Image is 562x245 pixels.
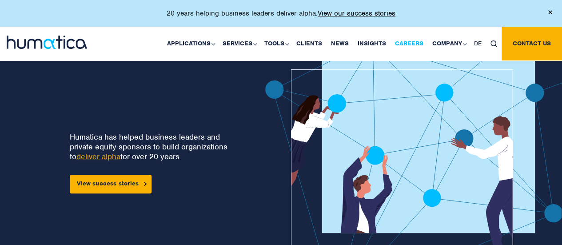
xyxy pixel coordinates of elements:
img: logo [7,36,87,49]
a: Applications [163,27,218,60]
a: Contact us [502,27,562,60]
a: deliver alpha [76,152,120,161]
a: Insights [353,27,391,60]
a: DE [470,27,486,60]
a: Services [218,27,260,60]
img: search_icon [490,40,497,47]
a: Company [428,27,470,60]
p: 20 years helping business leaders deliver alpha. [167,9,395,18]
p: Humatica has helped business leaders and private equity sponsors to build organizations to for ov... [70,132,233,161]
a: View our success stories [318,9,395,18]
img: arrowicon [144,182,147,186]
a: News [327,27,353,60]
a: Tools [260,27,292,60]
a: Clients [292,27,327,60]
a: View success stories [70,175,151,193]
span: DE [474,40,482,47]
a: Careers [391,27,428,60]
